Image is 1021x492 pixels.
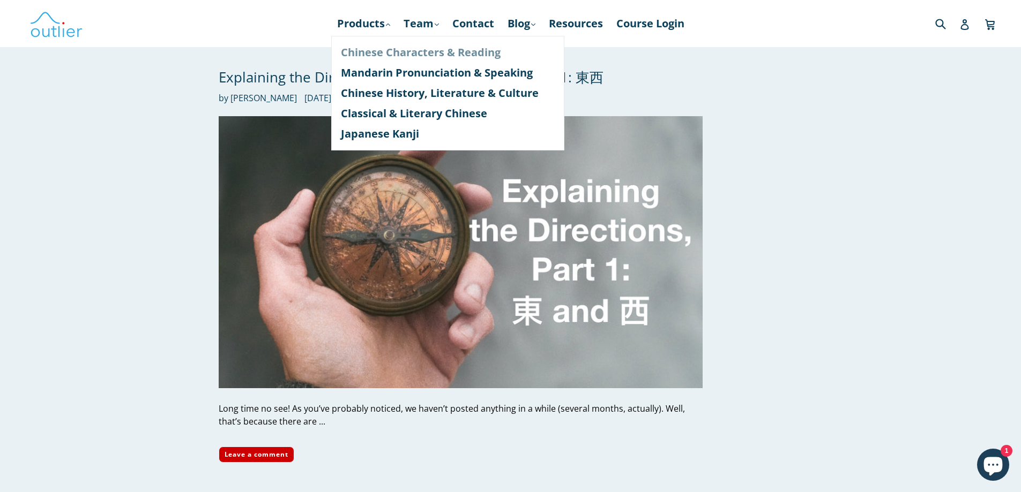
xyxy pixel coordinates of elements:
a: Resources [543,14,608,33]
a: Classical & Literary Chinese [341,103,555,124]
img: Outlier Linguistics [29,8,83,39]
inbox-online-store-chat: Shopify online store chat [974,449,1012,483]
img: Explaining the Directions 東西南北, part 1: 東西 [219,116,703,388]
a: Mandarin Pronunciation & Speaking [341,63,555,83]
span: by [PERSON_NAME] [219,92,297,104]
a: Explaining the Directions [GEOGRAPHIC_DATA], part 1: 東西 [219,67,603,87]
a: Blog [502,14,541,33]
input: Search [933,12,962,34]
a: Products [332,14,396,33]
a: Course Login [611,14,690,33]
a: Team [398,14,444,33]
a: Chinese Characters & Reading [341,42,555,63]
a: Contact [447,14,500,33]
a: Japanese Kanji [341,124,555,144]
time: [DATE] [304,92,331,104]
div: Long time no see! As you’ve probably noticed, we haven’t posted anything in a while (several mont... [219,402,703,428]
a: Chinese History, Literature & Culture [341,83,555,103]
a: Leave a comment [219,446,294,463]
